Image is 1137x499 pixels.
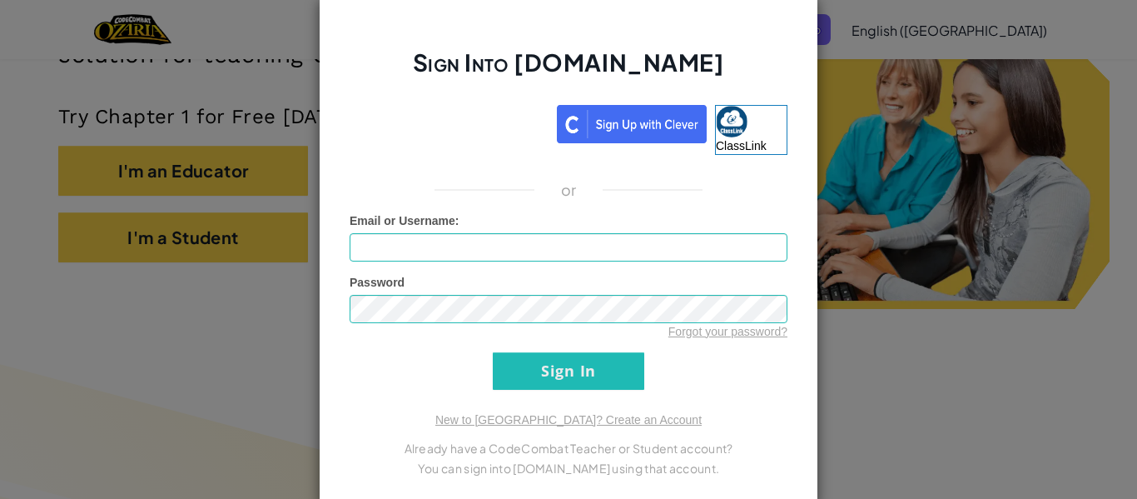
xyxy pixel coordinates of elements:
[350,214,455,227] span: Email or Username
[350,438,787,458] p: Already have a CodeCombat Teacher or Student account?
[668,325,787,338] a: Forgot your password?
[435,413,702,427] a: New to [GEOGRAPHIC_DATA]? Create an Account
[493,352,644,390] input: Sign In
[350,47,787,95] h2: Sign Into [DOMAIN_NAME]
[350,276,405,289] span: Password
[557,105,707,143] img: clever_sso_button@2x.png
[341,103,557,140] iframe: Sign in with Google Button
[561,180,577,200] p: or
[350,458,787,478] p: You can sign into [DOMAIN_NAME] using that account.
[716,106,747,137] img: classlink-logo-small.png
[716,139,767,152] span: ClassLink
[350,212,459,229] label: :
